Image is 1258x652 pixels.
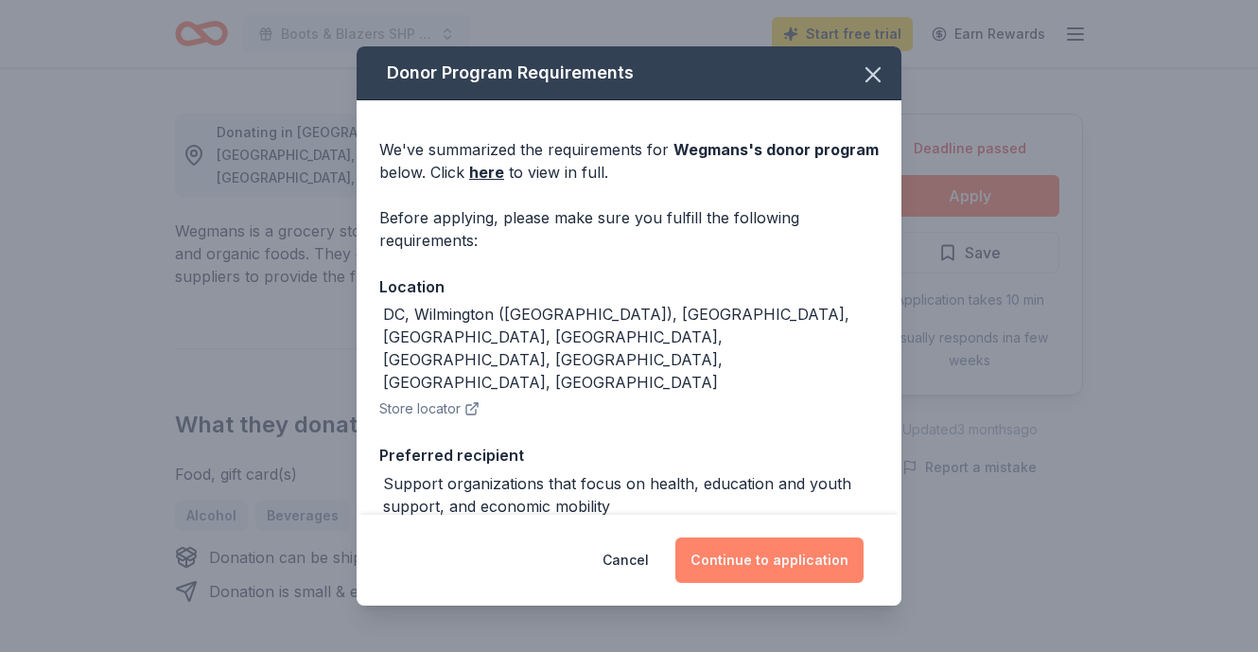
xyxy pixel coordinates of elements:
[383,303,879,394] div: DC, Wilmington ([GEOGRAPHIC_DATA]), [GEOGRAPHIC_DATA], [GEOGRAPHIC_DATA], [GEOGRAPHIC_DATA], [GEO...
[379,138,879,184] div: We've summarized the requirements for below. Click to view in full.
[379,397,480,420] button: Store locator
[469,161,504,184] a: here
[379,206,879,252] div: Before applying, please make sure you fulfill the following requirements:
[379,274,879,299] div: Location
[603,537,649,583] button: Cancel
[357,46,901,100] div: Donor Program Requirements
[379,443,879,467] div: Preferred recipient
[383,472,879,518] div: Support organizations that focus on health, education and youth support, and economic mobility
[675,537,864,583] button: Continue to application
[673,140,879,159] span: Wegmans 's donor program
